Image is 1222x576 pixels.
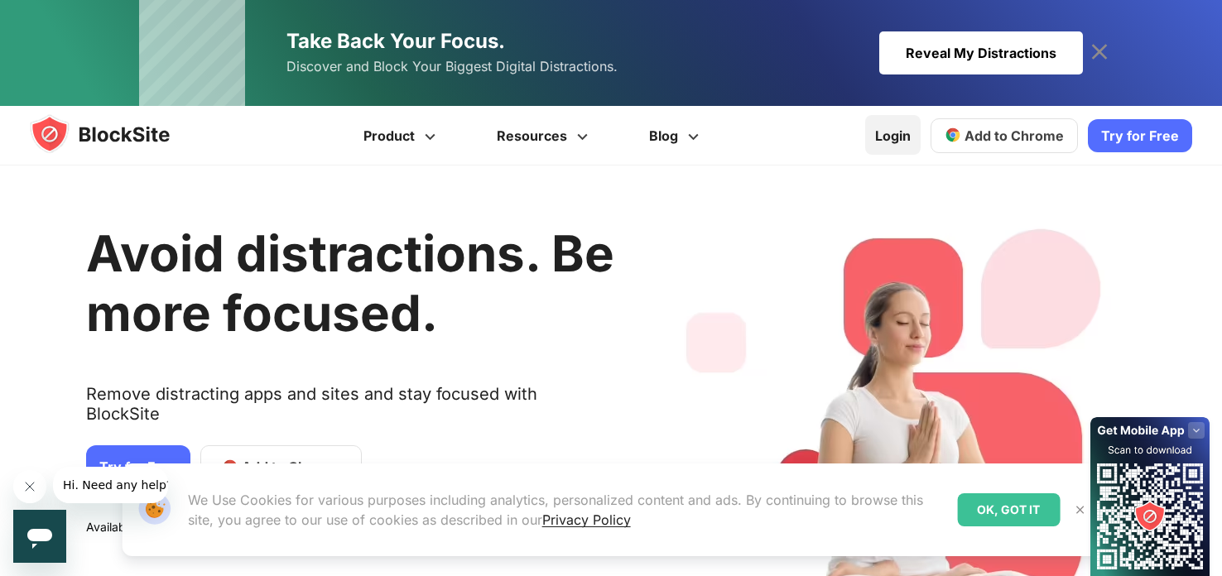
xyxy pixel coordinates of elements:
[86,384,614,437] text: Remove distracting apps and sites and stay focused with BlockSite
[188,490,945,530] p: We Use Cookies for various purposes including analytics, personalized content and ads. By continu...
[469,106,621,166] a: Resources
[1069,499,1090,521] button: Close
[1073,503,1086,516] img: Close
[945,127,961,143] img: chrome-icon.svg
[931,118,1078,152] a: Add to Chrome
[30,113,202,153] img: blocksite-icon.5d769676.svg
[335,106,469,166] a: Product
[86,520,154,536] text: Available On
[286,55,618,79] span: Discover and Block Your Biggest Digital Distractions.
[1088,118,1192,151] a: Try for Free
[865,115,921,155] a: Login
[879,31,1083,74] div: Reveal My Distractions
[13,470,46,503] iframe: Close message
[542,511,631,528] a: Privacy Policy
[286,29,505,53] span: Take Back Your Focus.
[957,493,1060,526] div: OK, GOT IT
[13,510,66,563] iframe: Button to launch messaging window
[10,12,119,25] span: Hi. Need any help?
[86,223,614,343] h1: Avoid distractions. Be more focused.
[621,106,732,166] a: Blog
[965,127,1064,143] span: Add to Chrome
[53,467,168,503] iframe: Message from company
